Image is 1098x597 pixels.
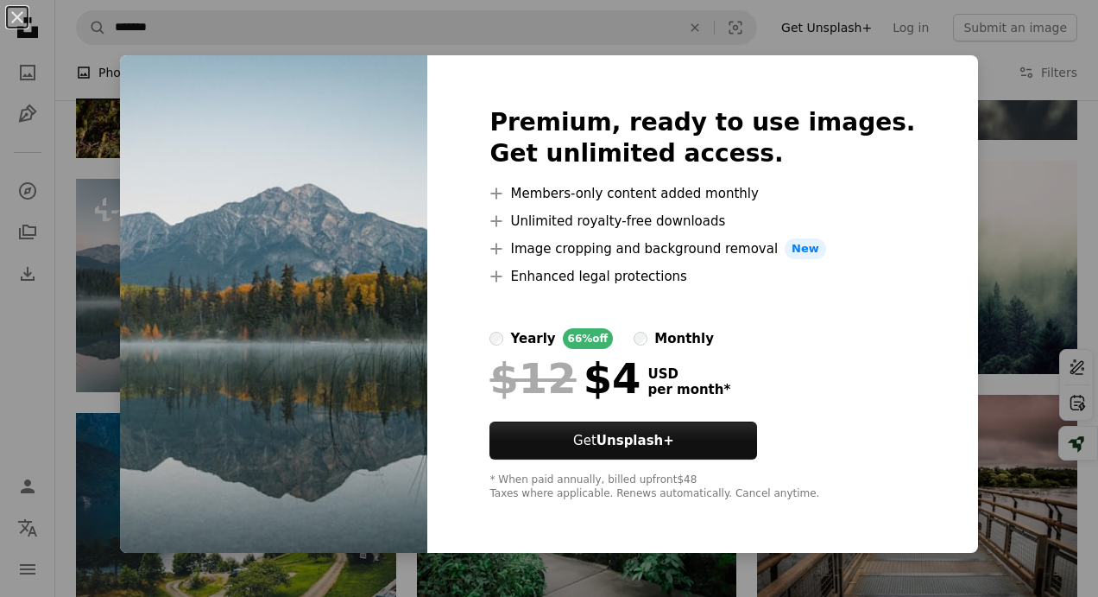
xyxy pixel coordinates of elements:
[596,433,674,448] strong: Unsplash+
[489,332,503,346] input: yearly66%off
[489,238,915,259] li: Image cropping and background removal
[489,211,915,232] li: Unlimited royalty-free downloads
[489,422,757,460] button: GetUnsplash+
[489,473,915,501] div: * When paid annually, billed upfront $48 Taxes where applicable. Renews automatically. Cancel any...
[634,332,647,346] input: monthly
[489,266,915,287] li: Enhanced legal protections
[489,107,915,169] h2: Premium, ready to use images. Get unlimited access.
[489,356,576,401] span: $12
[563,328,614,349] div: 66% off
[647,366,730,382] span: USD
[489,183,915,204] li: Members-only content added monthly
[785,238,826,259] span: New
[510,328,555,349] div: yearly
[647,382,730,397] span: per month *
[489,356,640,401] div: $4
[120,55,427,553] img: premium_photo-1673240367277-e1d394465b56
[654,328,714,349] div: monthly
